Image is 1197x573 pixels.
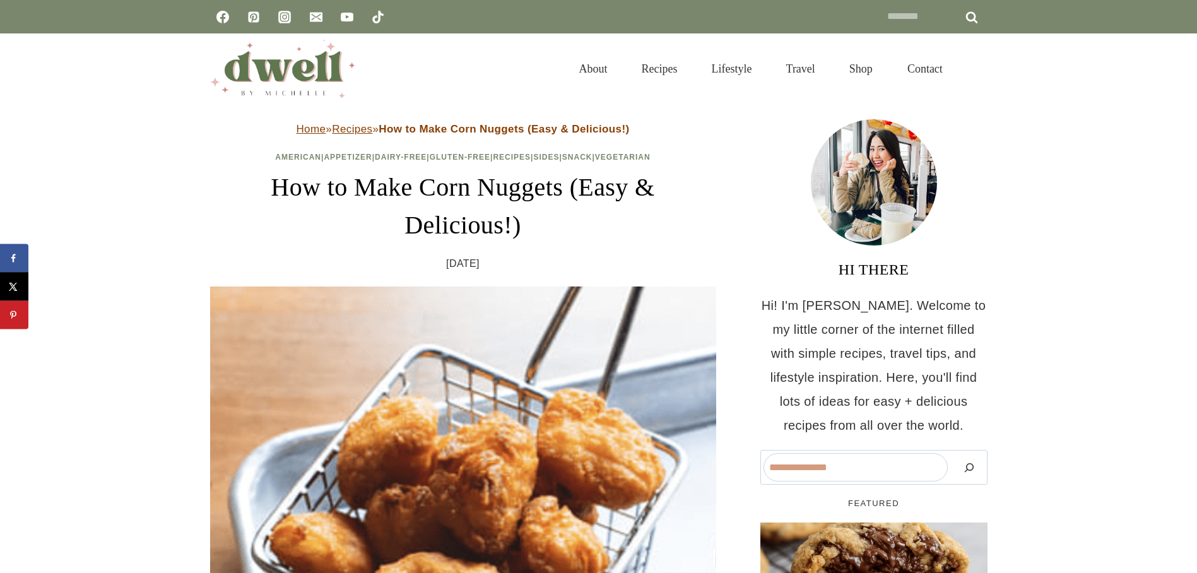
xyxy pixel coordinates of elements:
[296,123,326,135] a: Home
[832,47,890,91] a: Shop
[769,47,832,91] a: Travel
[760,293,988,437] p: Hi! I'm [PERSON_NAME]. Welcome to my little corner of the internet filled with simple recipes, tr...
[375,153,427,162] a: Dairy-Free
[210,4,235,30] a: Facebook
[332,123,372,135] a: Recipes
[562,47,625,91] a: About
[760,258,988,281] h3: HI THERE
[430,153,490,162] a: Gluten-Free
[210,168,716,244] h1: How to Make Corn Nuggets (Easy & Delicious!)
[334,4,360,30] a: YouTube
[324,153,372,162] a: Appetizer
[954,453,984,481] button: Search
[890,47,960,91] a: Contact
[446,254,480,273] time: [DATE]
[625,47,695,91] a: Recipes
[379,123,629,135] strong: How to Make Corn Nuggets (Easy & Delicious!)
[275,153,650,162] span: | | | | | | |
[966,58,988,80] button: View Search Form
[272,4,297,30] a: Instagram
[304,4,329,30] a: Email
[365,4,391,30] a: TikTok
[493,153,531,162] a: Recipes
[695,47,769,91] a: Lifestyle
[210,40,355,98] img: DWELL by michelle
[533,153,559,162] a: Sides
[595,153,651,162] a: Vegetarian
[562,47,959,91] nav: Primary Navigation
[296,123,629,135] span: » »
[760,497,988,510] h5: FEATURED
[241,4,266,30] a: Pinterest
[562,153,593,162] a: Snack
[275,153,321,162] a: American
